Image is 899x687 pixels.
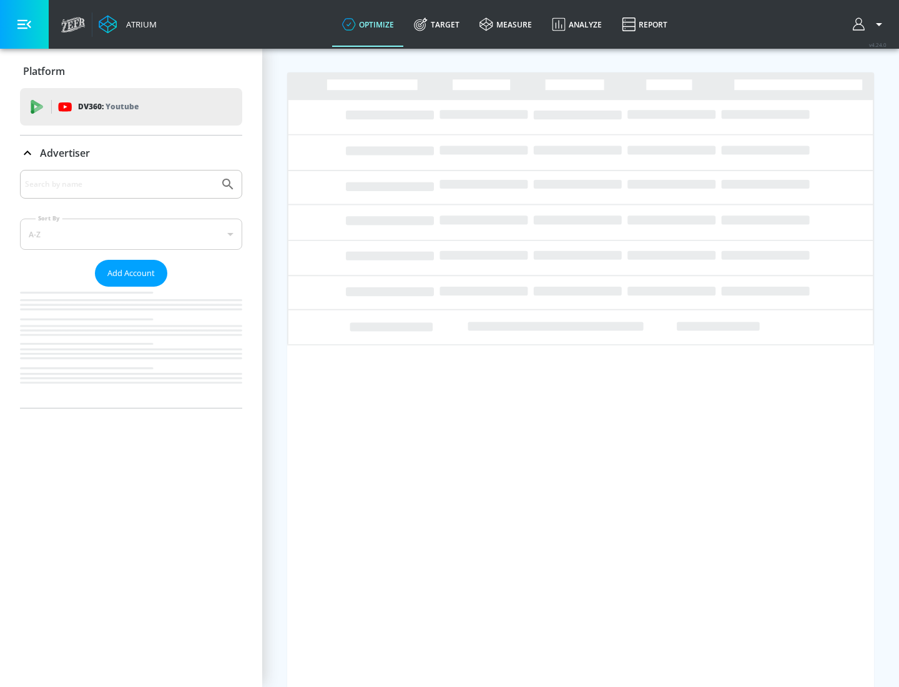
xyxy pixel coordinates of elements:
a: Target [404,2,469,47]
a: Analyze [542,2,612,47]
div: Advertiser [20,170,242,408]
div: Atrium [121,19,157,30]
nav: list of Advertiser [20,287,242,408]
a: measure [469,2,542,47]
button: Add Account [95,260,167,287]
a: optimize [332,2,404,47]
input: Search by name [25,176,214,192]
p: Platform [23,64,65,78]
div: Advertiser [20,136,242,171]
p: DV360: [78,100,139,114]
a: Atrium [99,15,157,34]
div: Platform [20,54,242,89]
p: Advertiser [40,146,90,160]
label: Sort By [36,214,62,222]
a: Report [612,2,677,47]
p: Youtube [106,100,139,113]
span: v 4.24.0 [869,41,887,48]
div: DV360: Youtube [20,88,242,126]
div: A-Z [20,219,242,250]
span: Add Account [107,266,155,280]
